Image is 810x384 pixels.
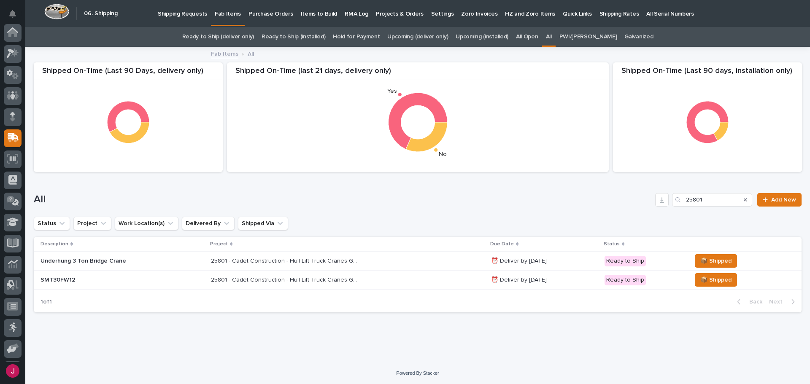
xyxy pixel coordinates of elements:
[34,193,652,206] h1: All
[605,256,646,266] div: Ready to Ship
[34,292,59,312] p: 1 of 1
[604,239,620,249] p: Status
[40,258,188,265] p: Underhung 3 Ton Bridge Crane
[490,239,514,249] p: Due Date
[211,256,360,265] p: 25801 - Cadet Construction - Hull Lift Truck Cranes Goshen
[605,275,646,285] div: Ready to Ship
[34,271,802,290] tr: SMT30FW1225801 - Cadet Construction - Hull Lift Truck Cranes Goshen25801 - Cadet Construction - H...
[700,275,732,285] span: 📦 Shipped
[4,5,22,23] button: Notifications
[700,256,732,266] span: 📦 Shipped
[211,48,238,58] a: Fab Items
[546,27,552,47] a: All
[34,252,802,271] tr: Underhung 3 Ton Bridge Crane25801 - Cadet Construction - Hull Lift Truck Cranes Goshen25801 - Cad...
[227,67,609,81] div: Shipped On-Time (last 21 days, delivery only)
[672,193,752,207] input: Search
[757,193,802,207] a: Add New
[624,27,653,47] a: Galvanized
[34,217,70,230] button: Status
[238,217,288,230] button: Shipped Via
[34,67,223,81] div: Shipped On-Time (Last 90 Days, delivery only)
[4,362,22,380] button: users-avatar
[115,217,178,230] button: Work Location(s)
[73,217,111,230] button: Project
[396,371,439,376] a: Powered By Stacker
[439,152,447,158] text: No
[333,27,380,47] a: Hold for Payment
[211,275,360,284] p: 25801 - Cadet Construction - Hull Lift Truck Cranes Goshen
[182,27,254,47] a: Ready to Ship (deliver only)
[387,88,397,94] text: Yes
[695,273,737,287] button: 📦 Shipped
[766,298,802,306] button: Next
[210,239,228,249] p: Project
[491,258,598,265] p: ⏰ Deliver by [DATE]
[695,254,737,268] button: 📦 Shipped
[744,298,762,306] span: Back
[730,298,766,306] button: Back
[262,27,325,47] a: Ready to Ship (installed)
[769,298,788,306] span: Next
[182,217,235,230] button: Delivered By
[516,27,538,47] a: All Open
[84,10,118,17] h2: 06. Shipping
[613,67,802,81] div: Shipped On-Time (Last 90 days, installation only)
[11,10,22,24] div: Notifications
[387,27,448,47] a: Upcoming (deliver only)
[40,239,68,249] p: Description
[456,27,508,47] a: Upcoming (installed)
[491,277,598,284] p: ⏰ Deliver by [DATE]
[559,27,617,47] a: PWI/[PERSON_NAME]
[40,277,188,284] p: SMT30FW12
[248,49,254,58] p: All
[44,4,69,19] img: Workspace Logo
[771,197,796,203] span: Add New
